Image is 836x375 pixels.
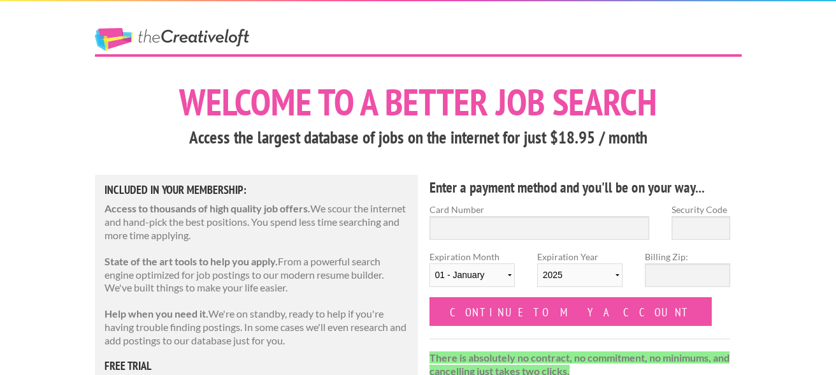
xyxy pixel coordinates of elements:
h5: free trial [104,360,409,372]
label: Security Code [672,203,730,216]
h3: Access the largest database of jobs on the internet for just $18.95 / month [95,126,742,150]
p: From a powerful search engine optimized for job postings to our modern resume builder. We've buil... [104,255,409,295]
label: Billing Zip: [645,250,730,263]
strong: Help when you need it. [104,307,208,320]
h4: Enter a payment method and you'll be on your way... [429,177,731,198]
label: Expiration Month [429,250,515,297]
strong: State of the art tools to help you apply. [104,255,278,267]
label: Expiration Year [537,250,623,297]
select: Expiration Month [429,263,515,287]
h5: Included in Your Membership: [104,184,409,196]
input: Continue to my account [429,297,712,326]
p: We're on standby, ready to help if you're having trouble finding postings. In some cases we'll ev... [104,307,409,347]
h1: Welcome to a better job search [95,84,742,121]
strong: Access to thousands of high quality job offers. [104,202,310,214]
p: We scour the internet and hand-pick the best positions. You spend less time searching and more ti... [104,202,409,242]
a: The Creative Loft [95,28,249,51]
select: Expiration Year [537,263,623,287]
label: Card Number [429,203,650,216]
